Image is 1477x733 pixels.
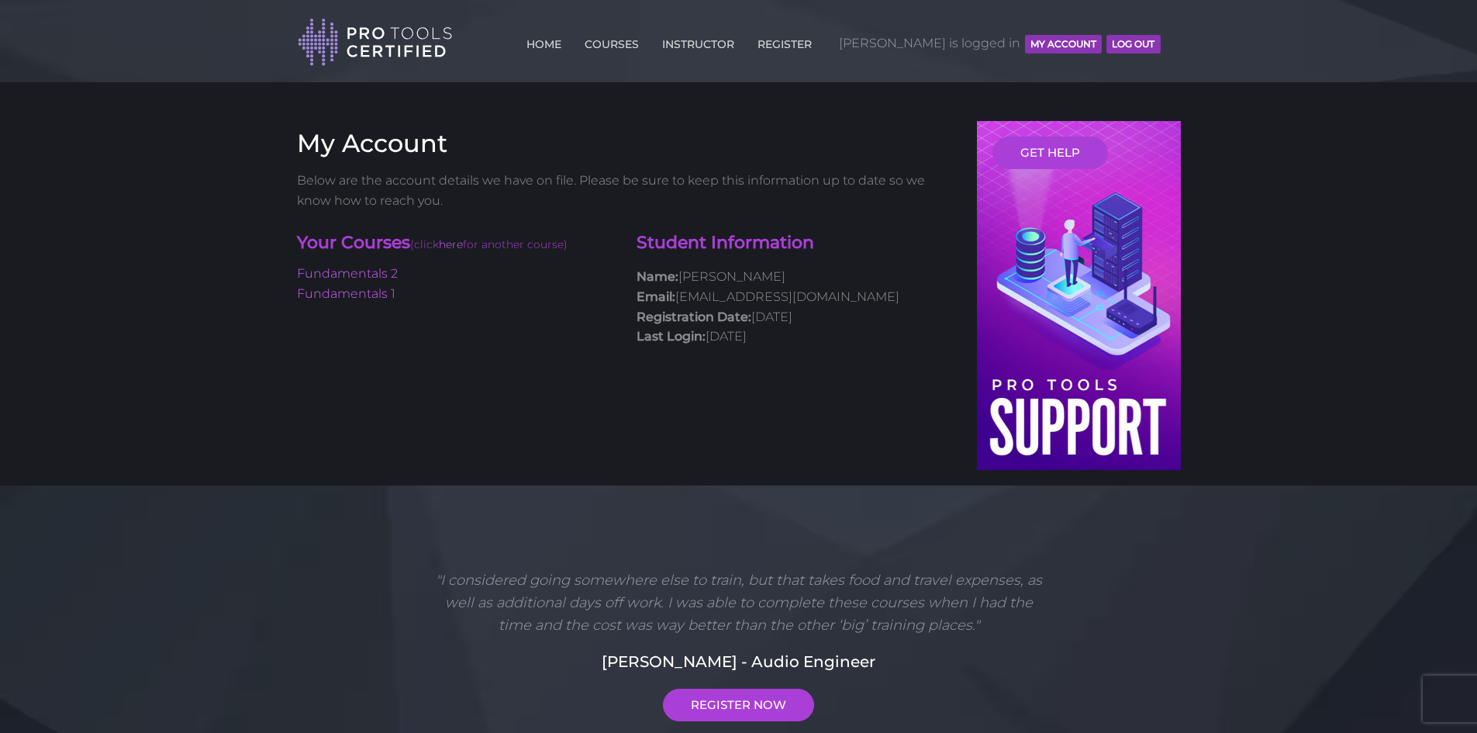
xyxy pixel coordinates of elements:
[298,17,453,67] img: Pro Tools Certified Logo
[637,269,678,284] strong: Name:
[297,129,954,158] h3: My Account
[430,569,1048,636] p: "I considered going somewhere else to train, but that takes food and travel expenses, as well as ...
[637,329,706,344] strong: Last Login:
[637,231,954,255] h4: Student Information
[297,266,398,281] a: Fundamentals 2
[637,309,751,324] strong: Registration Date:
[992,137,1108,169] a: GET HELP
[297,286,395,301] a: Fundamentals 1
[658,29,738,54] a: INSTRUCTOR
[297,171,954,210] p: Below are the account details we have on file. Please be sure to keep this information up to date...
[297,650,1181,673] h5: [PERSON_NAME] - Audio Engineer
[581,29,643,54] a: COURSES
[1025,35,1102,54] button: MY ACCOUNT
[839,20,1161,67] span: [PERSON_NAME] is logged in
[439,237,463,251] a: here
[637,289,675,304] strong: Email:
[523,29,565,54] a: HOME
[754,29,816,54] a: REGISTER
[637,267,954,346] p: [PERSON_NAME] [EMAIL_ADDRESS][DOMAIN_NAME] [DATE] [DATE]
[297,231,614,257] h4: Your Courses
[663,689,814,721] a: REGISTER NOW
[410,237,568,251] span: (click for another course)
[1106,35,1160,54] button: Log Out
